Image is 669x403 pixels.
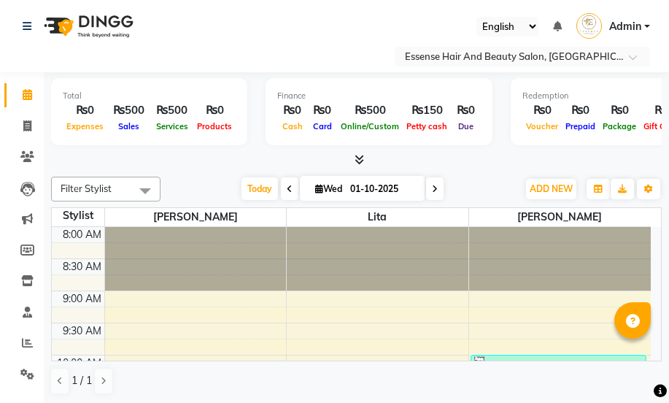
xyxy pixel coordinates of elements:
[609,19,641,34] span: Admin
[307,102,337,119] div: ₨0
[105,208,287,226] span: [PERSON_NAME]
[60,323,104,339] div: 9:30 AM
[63,90,236,102] div: Total
[60,291,104,307] div: 9:00 AM
[63,121,107,131] span: Expenses
[309,121,336,131] span: Card
[346,178,419,200] input: 2025-10-01
[455,121,477,131] span: Due
[193,102,236,119] div: ₨0
[403,121,451,131] span: Petty cash
[60,259,104,275] div: 8:30 AM
[576,13,602,39] img: Admin
[562,102,599,119] div: ₨0
[277,90,481,102] div: Finance
[115,121,143,131] span: Sales
[150,102,193,119] div: ₨500
[54,356,104,371] div: 10:00 AM
[61,183,112,194] span: Filter Stylist
[279,121,306,131] span: Cash
[71,373,92,388] span: 1 / 1
[63,102,107,119] div: ₨0
[60,227,104,242] div: 8:00 AM
[599,121,640,131] span: Package
[152,121,192,131] span: Services
[451,102,481,119] div: ₨0
[522,121,562,131] span: Voucher
[37,6,137,47] img: logo
[469,208,651,226] span: [PERSON_NAME]
[277,102,307,119] div: ₨0
[107,102,150,119] div: ₨500
[52,208,104,223] div: Stylist
[337,102,403,119] div: ₨500
[526,179,576,199] button: ADD NEW
[312,183,346,194] span: Wed
[608,345,654,388] iframe: chat widget
[287,208,468,226] span: Lita
[193,121,236,131] span: Products
[337,121,403,131] span: Online/Custom
[241,177,278,200] span: Today
[530,183,573,194] span: ADD NEW
[522,102,562,119] div: ₨0
[599,102,640,119] div: ₨0
[562,121,599,131] span: Prepaid
[403,102,451,119] div: ₨150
